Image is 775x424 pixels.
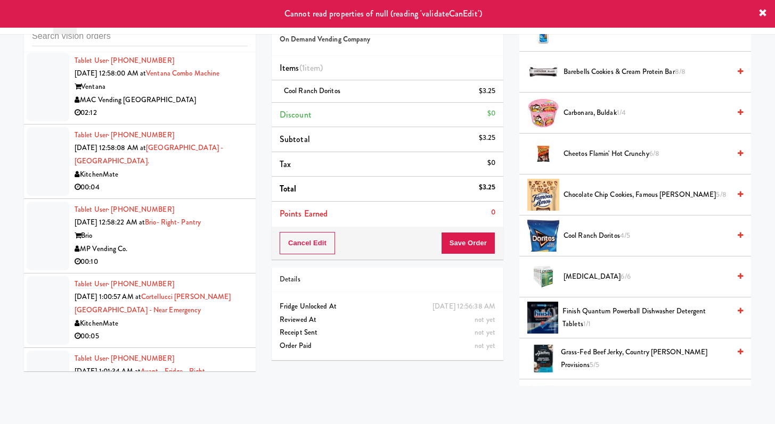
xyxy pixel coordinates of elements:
[559,270,743,284] div: [MEDICAL_DATA]6/6
[75,353,174,363] a: Tablet User· [PHONE_NUMBER]
[75,130,174,140] a: Tablet User· [PHONE_NUMBER]
[280,182,297,195] span: Total
[24,273,256,348] li: Tablet User· [PHONE_NUMBER][DATE] 1:00:57 AM atCortellucci [PERSON_NAME][GEOGRAPHIC_DATA] - near ...
[557,346,743,372] div: Grass-Fed Beef Jerky, Country [PERSON_NAME] Provisions5/5
[280,300,495,313] div: Fridge Unlocked At
[620,230,630,240] span: 4/5
[299,62,323,74] span: (1 )
[475,327,495,337] span: not yet
[75,80,248,94] div: Ventana
[558,305,743,331] div: Finish Quantum Powerball Dishwasher Detergent Tablets1/1
[280,62,323,74] span: Items
[280,109,312,121] span: Discount
[617,107,626,118] span: 1/4
[108,130,174,140] span: · [PHONE_NUMBER]
[75,255,248,269] div: 00:10
[475,314,495,325] span: not yet
[479,131,496,145] div: $3.25
[564,147,730,161] span: Cheetos Flamin' Hot Crunchy
[75,229,248,243] div: Brio
[75,217,145,227] span: [DATE] 12:58:22 AM at
[284,86,340,96] span: Cool Ranch Doritos
[108,279,174,289] span: · [PHONE_NUMBER]
[284,7,482,20] span: Cannot read properties of null (reading 'validateCanEdit')
[487,107,495,120] div: $0
[479,181,496,194] div: $3.25
[561,346,730,372] span: Grass-Fed Beef Jerky, Country [PERSON_NAME] Provisions
[75,143,223,166] a: [GEOGRAPHIC_DATA] - [GEOGRAPHIC_DATA].
[441,232,495,254] button: Save Order
[559,147,743,161] div: Cheetos Flamin' Hot Crunchy6/8
[75,279,174,289] a: Tablet User· [PHONE_NUMBER]
[108,353,174,363] span: · [PHONE_NUMBER]
[559,188,743,202] div: Chocolate Chip Cookies, Famous [PERSON_NAME]5/8
[75,243,248,256] div: MP Vending Co.
[24,199,256,273] li: Tablet User· [PHONE_NUMBER][DATE] 12:58:22 AM atBrio- Right- PantryBrioMP Vending Co.00:10
[75,181,248,194] div: 00:04
[145,217,201,227] a: Brio- Right- Pantry
[675,66,686,77] span: 8/8
[305,62,320,74] ng-pluralize: item
[280,207,328,220] span: Points Earned
[75,292,141,302] span: [DATE] 1:00:57 AM at
[583,319,591,329] span: 1/1
[75,292,231,315] a: Cortellucci [PERSON_NAME][GEOGRAPHIC_DATA] - near Emergency
[559,106,743,120] div: Carbonara, Buldak1/4
[564,106,730,120] span: Carbonara, Buldak
[564,188,730,202] span: Chocolate Chip Cookies, Famous [PERSON_NAME]
[32,27,248,46] input: Search vision orders
[280,133,310,145] span: Subtotal
[716,189,726,199] span: 5/8
[559,229,743,243] div: Cool Ranch Doritos4/5
[562,305,730,331] span: Finish Quantum Powerball Dishwasher Detergent Tablets
[564,229,730,243] span: Cool Ranch Doritos
[75,317,248,330] div: KitchenMate
[564,270,730,284] span: [MEDICAL_DATA]
[24,50,256,124] li: Tablet User· [PHONE_NUMBER][DATE] 12:58:00 AM atVentana Combo MachineVentanaMAC Vending [GEOGRAPH...
[280,36,495,44] h5: On Demand Vending Company
[75,106,248,120] div: 02:12
[75,55,174,65] a: Tablet User· [PHONE_NUMBER]
[75,204,174,214] a: Tablet User· [PHONE_NUMBER]
[649,148,659,159] span: 6/8
[280,326,495,339] div: Receipt Sent
[564,65,730,79] span: Barebells Cookies & Cream Protein Bar
[433,300,495,313] div: [DATE] 12:56:38 AM
[108,55,174,65] span: · [PHONE_NUMBER]
[590,360,599,370] span: 5/5
[280,339,495,353] div: Order Paid
[75,168,248,181] div: KitchenMate
[146,68,219,78] a: Ventana Combo Machine
[280,273,495,286] div: Details
[75,94,248,107] div: MAC Vending [GEOGRAPHIC_DATA]
[475,340,495,351] span: not yet
[487,156,495,170] div: $0
[280,313,495,327] div: Reviewed At
[75,330,248,343] div: 00:05
[75,68,146,78] span: [DATE] 12:58:00 AM at
[280,158,291,170] span: Tax
[75,143,146,153] span: [DATE] 12:58:08 AM at
[621,271,630,281] span: 6/6
[24,124,256,199] li: Tablet User· [PHONE_NUMBER][DATE] 12:58:08 AM at[GEOGRAPHIC_DATA] - [GEOGRAPHIC_DATA].KitchenMate...
[75,366,141,376] span: [DATE] 1:01:34 AM at
[280,232,335,254] button: Cancel Edit
[479,85,496,98] div: $3.25
[559,65,743,79] div: Barebells Cookies & Cream Protein Bar8/8
[108,204,174,214] span: · [PHONE_NUMBER]
[24,348,256,422] li: Tablet User· [PHONE_NUMBER][DATE] 1:01:34 AM atAvant - Fridge - RightThe Avant at [GEOGRAPHIC_DAT...
[141,366,205,376] a: Avant - Fridge - Right
[491,206,495,219] div: 0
